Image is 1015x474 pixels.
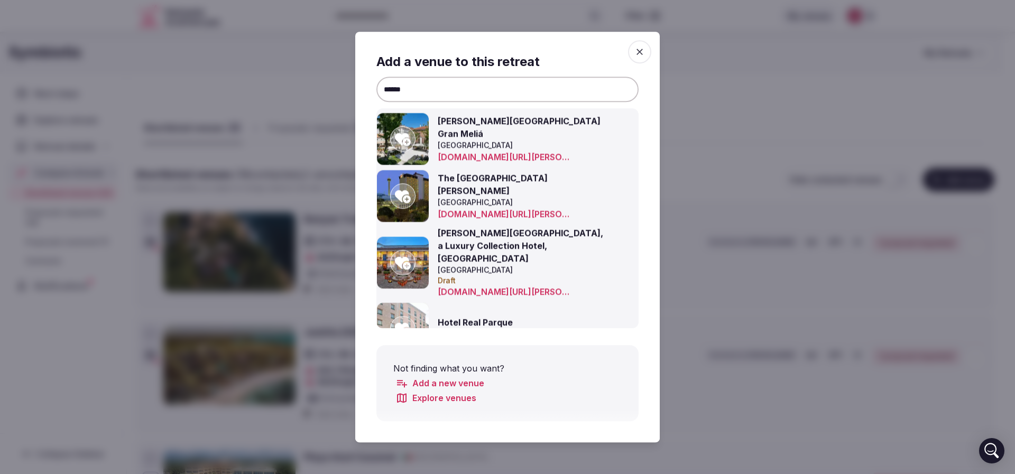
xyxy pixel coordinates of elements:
a: [DOMAIN_NAME][URL][PERSON_NAME]? [438,151,573,163]
a: Explore venues [395,392,476,404]
h3: Hotel Real Parque [438,317,607,329]
a: [DOMAIN_NAME][URL][PERSON_NAME] [438,208,573,220]
p: Draft [438,275,607,286]
h3: [PERSON_NAME][GEOGRAPHIC_DATA], a Luxury Collection Hotel, [GEOGRAPHIC_DATA] [438,227,607,265]
img: Hotel Real Parque [377,303,429,355]
p: [GEOGRAPHIC_DATA] [438,141,607,151]
p: Not finding what you want? [393,362,622,375]
h2: Add a venue to this retreat [376,53,639,71]
h3: [PERSON_NAME][GEOGRAPHIC_DATA] Gran Meliá [438,115,607,141]
img: The Hilton Palacio del Rio [377,170,429,222]
p: [GEOGRAPHIC_DATA] [438,198,607,208]
a: [DOMAIN_NAME][URL][PERSON_NAME] [438,286,573,299]
p: [GEOGRAPHIC_DATA] [438,265,607,275]
a: Add a new venue [395,377,484,389]
img: Palacio de los Duques Gran Meliá [377,113,429,165]
img: Palacio del Inka, a Luxury Collection Hotel, Cusco [377,237,429,289]
h3: The [GEOGRAPHIC_DATA][PERSON_NAME] [438,172,607,198]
